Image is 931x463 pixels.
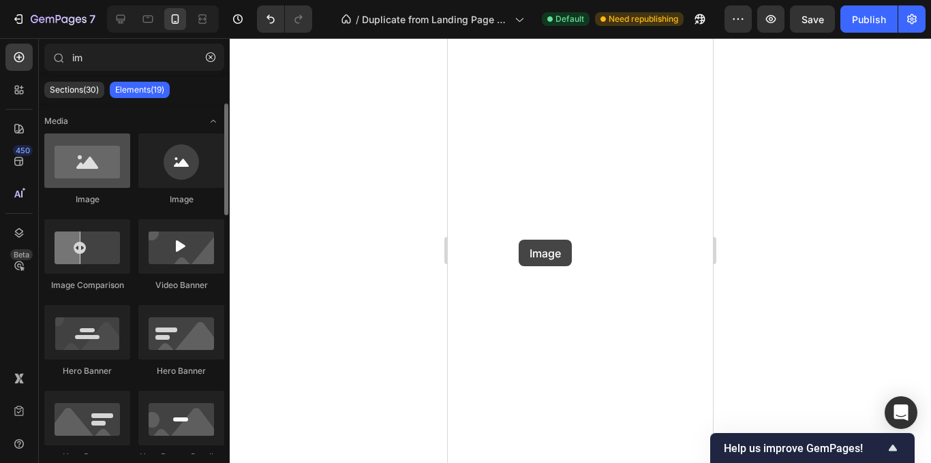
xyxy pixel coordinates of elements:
[852,12,886,27] div: Publish
[44,365,130,377] div: Hero Banner
[5,5,102,33] button: 7
[138,365,224,377] div: Hero Banner
[44,279,130,291] div: Image Comparison
[138,451,224,463] div: Hero Banner Parallax
[202,110,224,132] span: Toggle open
[89,11,95,27] p: 7
[356,12,359,27] span: /
[724,440,901,456] button: Show survey - Help us improve GemPages!
[362,12,509,27] span: Duplicate from Landing Page - [DATE] 12:59:54
[257,5,312,33] div: Undo/Redo
[802,14,824,25] span: Save
[885,396,917,429] div: Open Intercom Messenger
[138,193,224,206] div: Image
[44,115,68,127] span: Media
[138,279,224,291] div: Video Banner
[13,145,33,156] div: 450
[10,249,33,260] div: Beta
[44,451,130,463] div: Hero Banner
[840,5,898,33] button: Publish
[115,84,164,95] p: Elements(19)
[724,442,885,455] span: Help us improve GemPages!
[555,13,584,25] span: Default
[609,13,678,25] span: Need republishing
[50,84,99,95] p: Sections(30)
[44,44,224,71] input: Search Sections & Elements
[44,193,130,206] div: Image
[448,38,713,463] iframe: Design area
[790,5,835,33] button: Save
